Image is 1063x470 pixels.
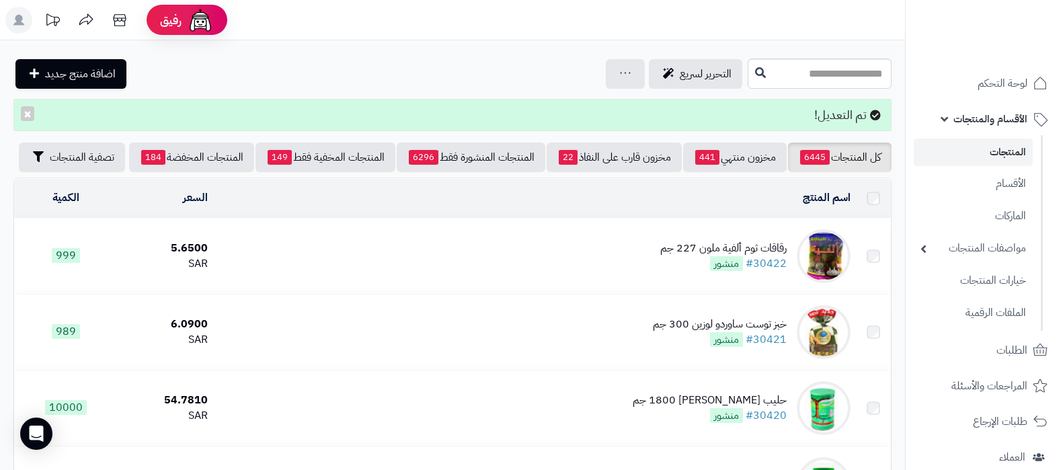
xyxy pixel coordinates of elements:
div: Open Intercom Messenger [20,418,52,450]
img: رقاقات ثوم ألفية ملون 227 جم [797,229,851,283]
span: منشور [710,408,743,423]
a: الأقسام [914,169,1033,198]
span: 184 [141,150,165,165]
a: الماركات [914,202,1033,231]
div: تم التعديل! [13,99,892,131]
span: 989 [52,324,80,339]
a: المراجعات والأسئلة [914,370,1055,402]
button: تصفية المنتجات [19,143,125,172]
div: SAR [123,332,208,348]
a: الملفات الرقمية [914,299,1033,327]
div: حليب [PERSON_NAME] 1800 جم [633,393,787,408]
a: تحديثات المنصة [36,7,69,37]
a: كل المنتجات6445 [788,143,892,172]
span: 6296 [409,150,438,165]
span: منشور [710,332,743,347]
span: التحرير لسريع [680,66,732,82]
span: رفيق [160,12,182,28]
a: لوحة التحكم [914,67,1055,100]
span: 999 [52,248,80,263]
img: logo-2.png [972,24,1050,52]
a: المنتجات [914,139,1033,166]
a: المنتجات المنشورة فقط6296 [397,143,545,172]
div: رقاقات ثوم ألفية ملون 227 جم [660,241,787,256]
div: SAR [123,256,208,272]
span: 6445 [800,150,830,165]
a: المنتجات المخفضة184 [129,143,254,172]
a: التحرير لسريع [649,59,742,89]
span: تصفية المنتجات [50,149,114,165]
span: لوحة التحكم [978,74,1027,93]
a: طلبات الإرجاع [914,405,1055,438]
span: 149 [268,150,292,165]
a: #30422 [746,256,787,272]
div: SAR [123,408,208,424]
span: الطلبات [996,341,1027,360]
a: مواصفات المنتجات [914,234,1033,263]
span: اضافة منتج جديد [45,66,116,82]
div: 5.6500 [123,241,208,256]
a: الكمية [52,190,79,206]
span: 22 [559,150,578,165]
img: خبز توست ساوردو لوزين 300 جم [797,305,851,359]
div: خبز توست ساوردو لوزين 300 جم [653,317,787,332]
a: خيارات المنتجات [914,266,1033,295]
span: الأقسام والمنتجات [953,110,1027,128]
a: اسم المنتج [803,190,851,206]
a: الطلبات [914,334,1055,366]
span: منشور [710,256,743,271]
a: مخزون منتهي441 [683,143,787,172]
span: العملاء [999,448,1025,467]
span: طلبات الإرجاع [973,412,1027,431]
a: #30421 [746,331,787,348]
a: المنتجات المخفية فقط149 [255,143,395,172]
a: السعر [183,190,208,206]
a: #30420 [746,407,787,424]
span: 441 [695,150,719,165]
div: 6.0900 [123,317,208,332]
div: 54.7810 [123,393,208,408]
a: اضافة منتج جديد [15,59,126,89]
img: حليب بامجلي 1800 جم [797,381,851,435]
span: المراجعات والأسئلة [951,377,1027,395]
img: ai-face.png [187,7,214,34]
span: 10000 [45,400,87,415]
button: × [21,106,34,121]
a: مخزون قارب على النفاذ22 [547,143,682,172]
